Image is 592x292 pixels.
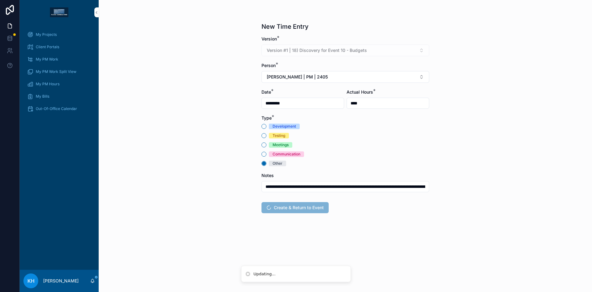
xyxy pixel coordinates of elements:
a: My PM Work Split View [23,66,95,77]
span: Client Portals [36,44,59,49]
div: Updating... [253,271,276,277]
span: Actual Hours [347,89,373,95]
span: Person [261,63,276,68]
span: My PM Work Split View [36,69,76,74]
span: [PERSON_NAME] | PM | 2405 [267,74,328,80]
span: Date [261,89,271,95]
a: My PM Work [23,54,95,65]
span: Version [261,36,277,41]
div: Meetings [273,142,289,148]
a: Out-Of-Office Calendar [23,103,95,114]
img: App logo [50,7,68,17]
span: KH [27,277,35,285]
span: Out-Of-Office Calendar [36,106,77,111]
a: My PM Hours [23,78,95,90]
span: Type [261,115,272,121]
a: My Projects [23,29,95,40]
button: Select Button [261,71,429,83]
span: Notes [261,173,274,178]
div: Other [273,161,282,166]
div: Development [273,124,296,129]
h1: New Time Entry [261,22,309,31]
span: My PM Hours [36,82,60,87]
a: Client Portals [23,41,95,53]
div: Testing [273,133,285,138]
div: scrollable content [20,25,99,122]
span: My Bills [36,94,49,99]
p: [PERSON_NAME] [43,278,79,284]
a: My Bills [23,91,95,102]
div: Communication [273,151,300,157]
span: My PM Work [36,57,58,62]
span: My Projects [36,32,57,37]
